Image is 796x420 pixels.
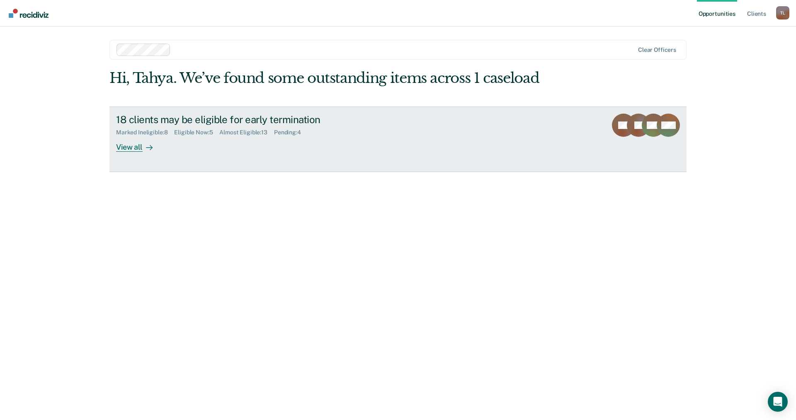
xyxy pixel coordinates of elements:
[116,129,174,136] div: Marked Ineligible : 8
[219,129,274,136] div: Almost Eligible : 13
[776,6,789,19] div: T L
[174,129,219,136] div: Eligible Now : 5
[9,9,49,18] img: Recidiviz
[116,114,407,126] div: 18 clients may be eligible for early termination
[274,129,308,136] div: Pending : 4
[776,6,789,19] button: Profile dropdown button
[109,70,571,87] div: Hi, Tahya. We’ve found some outstanding items across 1 caseload
[768,392,788,412] div: Open Intercom Messenger
[116,136,163,152] div: View all
[638,46,676,53] div: Clear officers
[109,107,687,172] a: 18 clients may be eligible for early terminationMarked Ineligible:8Eligible Now:5Almost Eligible:...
